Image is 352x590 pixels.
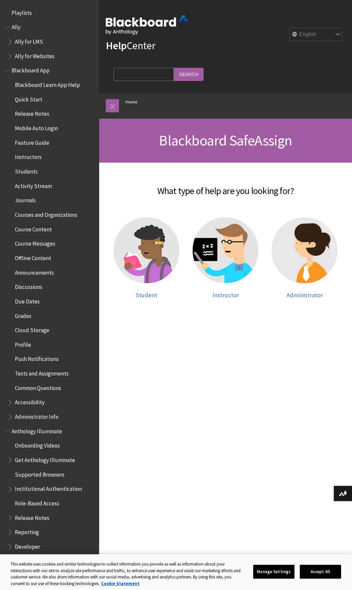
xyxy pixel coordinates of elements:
[15,411,59,420] span: Administrator Info
[15,397,45,406] span: Accessibility
[15,541,40,550] span: Developer
[15,94,42,103] span: Quick Start
[300,565,341,579] button: Accept All
[15,137,49,146] span: Feature Guide
[15,224,52,233] span: Course Content
[11,561,247,587] div: This website uses cookies and similar technologies to collect information you provide as well as ...
[15,512,49,521] span: Release Notes
[106,39,127,52] strong: Help
[12,426,62,435] span: Anthology Illuminate
[15,195,36,204] span: Journals
[12,22,20,31] span: Ally
[15,440,60,449] span: Onboarding Videos
[106,176,345,198] h2: What type of help are you looking for?
[15,469,64,478] span: Supported Browsers
[12,65,50,74] span: Blackboard App
[15,484,82,492] span: Institutional Authentication
[15,51,55,59] span: Ally for Websites
[15,238,55,247] span: Course Messages
[126,98,137,106] a: Home
[15,36,43,45] span: Ally for LMS
[15,382,61,391] span: Common Questions
[15,339,31,348] span: Profile
[174,68,204,81] input: Search
[193,217,258,298] a: Instructor help Instructor
[272,217,337,283] img: Administrator help
[114,217,179,283] img: Student help
[159,131,292,149] span: Blackboard SafeAssign
[15,296,40,305] span: Due Dates
[15,209,77,218] span: Courses and Organizations
[136,291,157,299] span: Student
[15,325,49,334] span: Cloud Storage
[15,79,80,88] span: Blackboard Learn App Help
[15,108,49,117] span: Release Notes
[106,16,188,35] img: Blackboard by Anthology
[15,180,52,189] span: Activity Stream
[4,65,95,422] nav: Book outline for Blackboard App Help
[290,28,342,41] select: Site Language Selector
[15,354,59,363] span: Push Notifications
[114,217,179,298] a: Student help Student
[15,267,54,276] span: Announcements
[15,368,69,377] span: Tests and Assignments
[193,217,258,283] img: Instructor help
[4,7,95,19] nav: Book outline for Playlists
[287,291,323,299] span: Administrator
[4,426,95,567] nav: Book outline for Anthology Illuminate
[15,152,42,161] span: Instructors
[106,39,155,52] a: HelpCenter
[15,527,39,536] span: Reporting
[15,310,31,319] span: Grades
[15,253,51,261] span: Offline Content
[12,7,32,16] span: Playlists
[101,580,139,586] a: More information about your privacy, opens in a new tab
[15,454,75,463] span: Get Anthology Illuminate
[213,291,239,299] span: Instructor
[15,281,42,290] span: Discussions
[272,217,337,298] a: Administrator help Administrator
[15,166,38,175] span: Students
[15,123,58,132] span: Mobile Auto Login
[253,565,294,579] button: Manage Settings
[15,498,59,507] span: Role-Based Access
[4,22,95,62] nav: Book outline for Anthology Ally Help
